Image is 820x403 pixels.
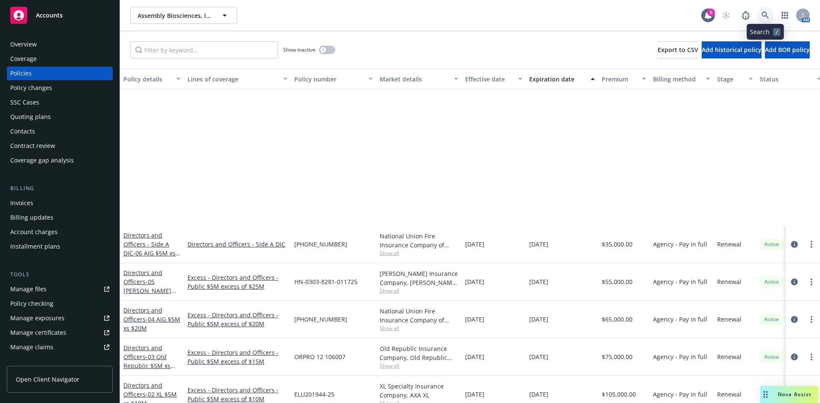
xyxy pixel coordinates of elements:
span: $55,000.00 [602,277,633,286]
div: National Union Fire Insurance Company of [GEOGRAPHIC_DATA], [GEOGRAPHIC_DATA], AIG [380,307,458,325]
span: Renewal [717,240,741,249]
div: Lines of coverage [187,75,278,84]
span: Agency - Pay in full [653,240,707,249]
a: Policy checking [7,297,113,310]
span: Agency - Pay in full [653,315,707,324]
a: Contract review [7,139,113,153]
span: [DATE] [529,352,548,361]
span: Active [763,316,780,323]
span: [DATE] [529,240,548,249]
a: Overview [7,38,113,51]
a: Coverage [7,52,113,66]
span: ORPRO 12 106007 [294,352,346,361]
span: Add BOR policy [765,46,810,54]
span: Renewal [717,277,741,286]
a: SSC Cases [7,96,113,109]
div: Billing method [653,75,701,84]
span: Active [763,353,780,361]
button: Policy details [120,69,184,89]
span: Active [763,241,780,248]
button: Premium [598,69,650,89]
div: Manage exposures [10,311,64,325]
a: Invoices [7,196,113,210]
div: Overview [10,38,37,51]
a: Search [757,7,774,24]
a: Coverage gap analysis [7,154,113,167]
button: Nova Assist [760,386,818,403]
div: Installment plans [10,240,60,253]
div: Expiration date [529,75,586,84]
span: [DATE] [465,390,484,399]
a: circleInformation [789,352,799,362]
span: [DATE] [529,390,548,399]
div: Effective date [465,75,513,84]
div: Invoices [10,196,33,210]
button: Export to CSV [658,41,698,58]
div: [PERSON_NAME] Insurance Company, [PERSON_NAME] Insurance Group [380,269,458,287]
span: Renewal [717,390,741,399]
span: Export to CSV [658,46,698,54]
a: Directors and Officers - Side A DIC [187,240,287,249]
a: more [806,277,817,287]
span: Renewal [717,315,741,324]
div: Drag to move [760,386,771,403]
a: Excess - Directors and Officers - Public $5M excess of $25M [187,273,287,291]
span: - 04 AIG $5M xs $20M [123,315,180,332]
div: Contract review [10,139,55,153]
a: Manage exposures [7,311,113,325]
span: Open Client Navigator [16,375,79,384]
a: Billing updates [7,211,113,224]
div: Coverage [10,52,37,66]
span: Show inactive [283,46,316,53]
a: Excess - Directors and Officers - Public $5M excess of $15M [187,348,287,366]
button: Assembly Biosciences, Inc. [130,7,237,24]
div: 6 [707,9,715,16]
div: Billing [7,184,113,193]
input: Filter by keyword... [130,41,278,58]
div: Stage [717,75,744,84]
span: - 06 AIG $5M xs $30M Lead [123,249,180,266]
span: Active [763,278,780,286]
a: Manage files [7,282,113,296]
span: HN-0303-8281-011725 [294,277,357,286]
a: Accounts [7,3,113,27]
a: Directors and Officers [123,306,180,332]
div: Policy changes [10,81,52,95]
div: Manage certificates [10,326,66,339]
a: more [806,352,817,362]
div: Policies [10,67,32,80]
span: $105,000.00 [602,390,636,399]
span: - 05 [PERSON_NAME] $5M xs $25M [123,278,176,304]
a: Manage certificates [7,326,113,339]
span: Accounts [36,12,63,19]
span: Show all [380,249,458,257]
span: [DATE] [465,315,484,324]
div: Coverage gap analysis [10,154,74,167]
div: Account charges [10,225,58,239]
span: $65,000.00 [602,315,633,324]
span: [DATE] [465,240,484,249]
span: Show all [380,287,458,294]
a: Directors and Officers [123,344,170,379]
button: Market details [376,69,462,89]
span: Nova Assist [778,391,811,398]
a: circleInformation [789,239,799,249]
span: [PHONE_NUMBER] [294,240,347,249]
div: Quoting plans [10,110,51,124]
div: SSC Cases [10,96,39,109]
button: Lines of coverage [184,69,291,89]
div: National Union Fire Insurance Company of [GEOGRAPHIC_DATA], [GEOGRAPHIC_DATA], AIG [380,232,458,249]
a: circleInformation [789,314,799,325]
a: Policies [7,67,113,80]
span: Assembly Biosciences, Inc. [138,11,211,20]
button: Expiration date [526,69,598,89]
div: XL Specialty Insurance Company, AXA XL [380,382,458,400]
div: Status [760,75,812,84]
div: Contacts [10,125,35,138]
a: Manage BORs [7,355,113,368]
span: - 03 Old Republic $5M xs $15M [123,353,175,379]
span: $35,000.00 [602,240,633,249]
span: [DATE] [529,315,548,324]
span: [DATE] [529,277,548,286]
div: Market details [380,75,449,84]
